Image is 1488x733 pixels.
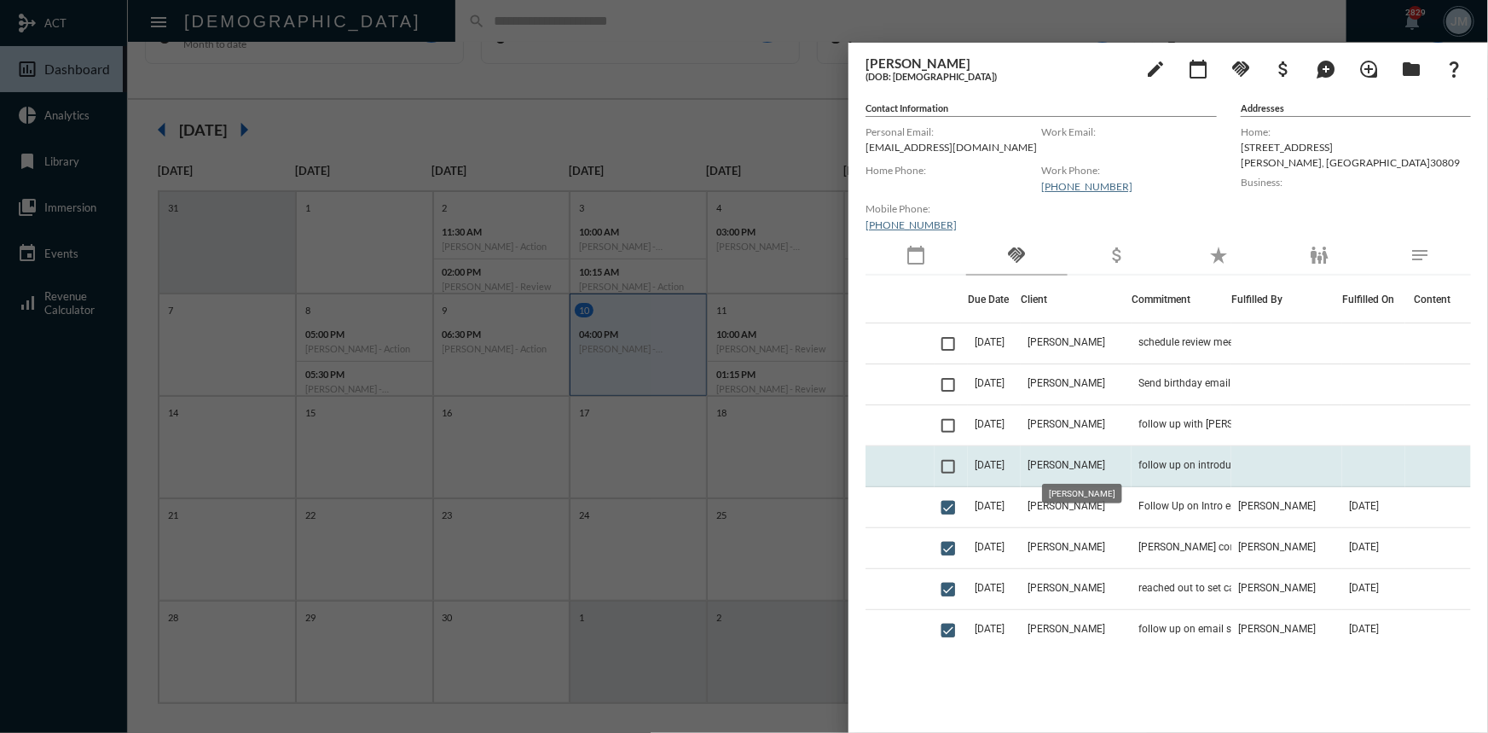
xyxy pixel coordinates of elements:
span: [DATE] [1349,500,1379,512]
th: Commitment [1132,276,1231,323]
span: schedule review meeting [1138,336,1251,348]
th: Due Date [968,276,1021,323]
h5: Addresses [1241,102,1471,117]
div: [PERSON_NAME] [1042,484,1122,503]
mat-icon: attach_money [1273,59,1294,79]
span: Send birthday email [1138,377,1230,389]
a: [PHONE_NUMBER] [1041,180,1132,193]
mat-icon: calendar_today [1188,59,1208,79]
mat-icon: edit [1145,59,1166,79]
span: [DATE] [975,582,1005,594]
button: edit person [1138,51,1172,85]
span: [DATE] [975,459,1005,471]
span: [DATE] [1349,541,1379,553]
label: Mobile Phone: [866,202,1041,215]
mat-icon: handshake [1230,59,1251,79]
span: [PERSON_NAME] [1028,459,1105,471]
span: [DATE] [1349,582,1379,594]
mat-icon: notes [1410,245,1431,265]
button: Archives [1394,51,1428,85]
p: [STREET_ADDRESS] [1241,141,1471,154]
mat-icon: folder [1401,59,1421,79]
mat-icon: attach_money [1108,245,1128,265]
th: Content [1405,276,1471,323]
label: Personal Email: [866,125,1041,138]
span: [PERSON_NAME] [1028,418,1105,430]
span: [DATE] [975,377,1005,389]
span: [DATE] [975,500,1005,512]
label: Business: [1241,176,1471,189]
span: [PERSON_NAME] [1238,582,1316,594]
button: Add Business [1266,51,1300,85]
mat-icon: maps_ugc [1316,59,1336,79]
span: Follow Up on Intro emails [1138,500,1256,512]
button: Add Mention [1309,51,1343,85]
th: Client [1021,276,1132,323]
th: Fulfilled By [1231,276,1342,323]
button: What If? [1437,51,1471,85]
h5: (DOB: [DEMOGRAPHIC_DATA]) [866,71,1130,82]
mat-icon: family_restroom [1309,245,1329,265]
button: Add Commitment [1224,51,1258,85]
mat-icon: calendar_today [906,245,926,265]
span: [DATE] [975,418,1005,430]
span: follow up on email sent to [PERSON_NAME] regarding introductions [1138,623,1309,635]
span: [DATE] [975,336,1005,348]
label: Work Phone: [1041,164,1217,177]
mat-icon: handshake [1006,245,1027,265]
h3: [PERSON_NAME] [866,55,1130,71]
label: Home: [1241,125,1471,138]
p: [PERSON_NAME] , [GEOGRAPHIC_DATA] 30809 [1241,156,1471,169]
span: follow up on introductions [1138,459,1259,471]
p: [EMAIL_ADDRESS][DOMAIN_NAME] [866,141,1041,154]
span: [DATE] [975,541,1005,553]
label: Work Email: [1041,125,1217,138]
span: reached out to set call to discuss GSI and urology dept. [1138,582,1309,594]
span: [DATE] [975,623,1005,635]
button: Add meeting [1181,51,1215,85]
span: [PERSON_NAME] contact info [1138,541,1274,553]
span: [PERSON_NAME] [1238,623,1316,635]
mat-icon: star_rate [1208,245,1229,265]
span: [PERSON_NAME] [1028,500,1105,512]
mat-icon: question_mark [1444,59,1464,79]
a: [PHONE_NUMBER] [866,218,957,231]
span: [PERSON_NAME] [1028,541,1105,553]
button: Add Introduction [1352,51,1386,85]
span: [DATE] [1349,623,1379,635]
span: [PERSON_NAME] [1028,582,1105,594]
span: [PERSON_NAME] [1238,500,1316,512]
label: Home Phone: [866,164,1041,177]
span: follow up with [PERSON_NAME] mid Sept. to see if anything needs to be done for the Oct. meeting w... [1138,418,1309,430]
span: [PERSON_NAME] [1238,541,1316,553]
th: Fulfilled On [1342,276,1405,323]
mat-icon: loupe [1358,59,1379,79]
span: [PERSON_NAME] [1028,336,1105,348]
span: [PERSON_NAME] [1028,623,1105,635]
span: [PERSON_NAME] [1028,377,1105,389]
h5: Contact Information [866,102,1217,117]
